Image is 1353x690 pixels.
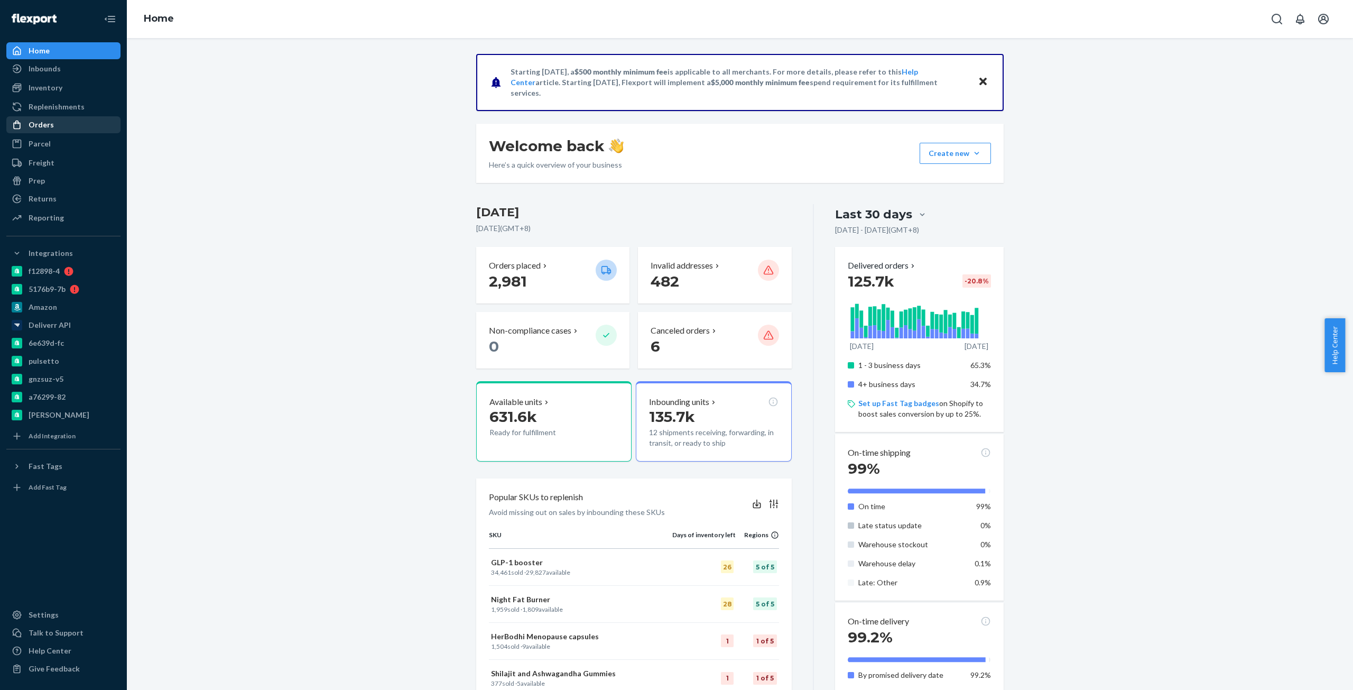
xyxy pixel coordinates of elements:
[29,63,61,74] div: Inbounds
[858,501,962,512] p: On time
[29,646,71,656] div: Help Center
[489,491,583,503] p: Popular SKUs to replenish
[6,660,121,677] button: Give Feedback
[6,479,121,496] a: Add Fast Tag
[736,530,779,539] div: Regions
[651,272,679,290] span: 482
[649,427,778,448] p: 12 shipments receiving, forwarding, in transit, or ready to ship
[511,67,968,98] p: Starting [DATE], a is applicable to all merchants. For more details, please refer to this article...
[29,461,62,472] div: Fast Tags
[1313,8,1334,30] button: Open account menu
[6,353,121,370] a: pulsetto
[489,427,587,438] p: Ready for fulfillment
[476,381,632,462] button: Available units631.6kReady for fulfillment
[29,483,67,492] div: Add Fast Tag
[476,204,792,221] h3: [DATE]
[609,139,624,153] img: hand-wave emoji
[753,672,777,685] div: 1 of 5
[491,668,670,679] p: Shilajit and Ashwagandha Gummies
[29,431,76,440] div: Add Integration
[965,341,988,352] p: [DATE]
[6,42,121,59] a: Home
[711,78,810,87] span: $5,000 monthly minimum fee
[29,82,62,93] div: Inventory
[970,361,991,370] span: 65.3%
[491,605,670,614] p: sold · available
[476,312,629,369] button: Non-compliance cases 0
[848,272,894,290] span: 125.7k
[649,408,695,426] span: 135.7k
[6,281,121,298] a: 5176b9-7b
[29,158,54,168] div: Freight
[29,374,63,384] div: gnzsuz-v5
[848,447,911,459] p: On-time shipping
[672,530,736,548] th: Days of inventory left
[6,458,121,475] button: Fast Tags
[858,670,962,680] p: By promised delivery date
[522,605,539,613] span: 1,809
[522,642,526,650] span: 9
[848,260,917,272] button: Delivered orders
[12,14,57,24] img: Flexport logo
[491,631,670,642] p: HerBodhi Menopause capsules
[976,502,991,511] span: 99%
[6,209,121,226] a: Reporting
[6,389,121,406] a: a76299-82
[858,577,962,588] p: Late: Other
[651,260,713,272] p: Invalid addresses
[29,266,60,277] div: f12898-4
[858,360,962,371] p: 1 - 3 business days
[29,45,50,56] div: Home
[1290,8,1311,30] button: Open notifications
[980,540,991,549] span: 0%
[29,320,71,330] div: Deliverr API
[1324,318,1345,372] button: Help Center
[489,272,527,290] span: 2,981
[29,176,45,186] div: Prep
[6,116,121,133] a: Orders
[980,521,991,530] span: 0%
[6,79,121,96] a: Inventory
[753,634,777,647] div: 1 of 5
[975,559,991,568] span: 0.1%
[6,642,121,659] a: Help Center
[6,98,121,115] a: Replenishments
[489,396,542,408] p: Available units
[29,102,85,112] div: Replenishments
[721,634,734,647] div: 1
[489,260,541,272] p: Orders placed
[6,335,121,352] a: 6e639d-fc
[491,605,507,613] span: 1,959
[858,398,991,419] p: on Shopify to boost sales conversion by up to 25%.
[99,8,121,30] button: Close Navigation
[835,225,919,235] p: [DATE] - [DATE] ( GMT+8 )
[476,247,629,303] button: Orders placed 2,981
[721,672,734,685] div: 1
[29,194,57,204] div: Returns
[29,610,59,620] div: Settings
[638,312,791,369] button: Canceled orders 6
[858,520,962,531] p: Late status update
[491,557,670,568] p: GLP-1 booster
[29,356,59,366] div: pulsetto
[638,247,791,303] button: Invalid addresses 482
[6,172,121,189] a: Prep
[491,594,670,605] p: Night Fat Burner
[489,408,537,426] span: 631.6k
[858,558,962,569] p: Warehouse delay
[29,628,84,638] div: Talk to Support
[651,325,710,337] p: Canceled orders
[6,317,121,334] a: Deliverr API
[920,143,991,164] button: Create new
[6,299,121,316] a: Amazon
[489,507,665,518] p: Avoid missing out on sales by inbounding these SKUs
[574,67,668,76] span: $500 monthly minimum fee
[6,371,121,388] a: gnzsuz-v5
[651,337,660,355] span: 6
[491,568,670,577] p: sold · available
[721,560,734,573] div: 26
[976,75,990,90] button: Close
[29,302,57,312] div: Amazon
